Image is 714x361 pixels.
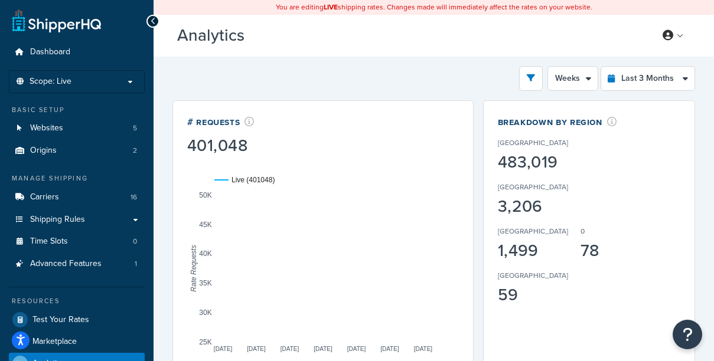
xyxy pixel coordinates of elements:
[498,270,569,281] p: [GEOGRAPHIC_DATA]
[187,137,255,154] div: 401,048
[30,192,59,202] span: Carriers
[581,226,585,237] p: 0
[199,309,211,317] text: 30K
[9,309,145,330] a: Test Your Rates
[30,237,68,247] span: Time Slots
[9,231,145,252] a: Time Slots0
[30,259,102,269] span: Advanced Features
[133,123,137,133] span: 5
[414,345,433,352] text: [DATE]
[30,77,71,87] span: Scope: Live
[281,345,299,352] text: [DATE]
[9,331,145,352] a: Marketplace
[9,186,145,208] li: Carriers
[187,115,255,129] div: # Requests
[498,287,569,303] div: 59
[131,192,137,202] span: 16
[9,117,145,139] li: Websites
[9,209,145,231] a: Shipping Rules
[9,253,145,275] a: Advanced Features1
[9,41,145,63] a: Dashboard
[199,337,211,346] text: 25K
[199,279,211,287] text: 35K
[232,176,275,184] text: Live (401048)
[30,123,63,133] span: Websites
[9,140,145,162] a: Origins2
[247,345,266,352] text: [DATE]
[519,66,543,91] button: open filter drawer
[498,198,569,215] div: 3,206
[673,320,702,349] button: Open Resource Center
[214,345,233,352] text: [DATE]
[190,245,198,291] text: Rate Requests
[133,237,137,247] span: 0
[324,2,338,12] b: LIVE
[9,186,145,208] a: Carriers16
[498,137,569,148] p: [GEOGRAPHIC_DATA]
[32,337,77,347] span: Marketplace
[9,173,145,183] div: Manage Shipping
[9,140,145,162] li: Origins
[30,47,70,57] span: Dashboard
[199,220,211,228] text: 45K
[30,146,57,156] span: Origins
[177,27,637,45] h3: Analytics
[32,315,89,325] span: Test Your Rates
[9,231,145,252] li: Time Slots
[133,146,137,156] span: 2
[314,345,332,352] text: [DATE]
[199,191,211,199] text: 50K
[498,182,569,192] p: [GEOGRAPHIC_DATA]
[247,31,288,44] span: Beta
[498,115,662,129] div: Breakdown by Region
[199,250,211,258] text: 40K
[581,242,599,259] div: 78
[9,253,145,275] li: Advanced Features
[9,296,145,306] div: Resources
[498,154,569,170] div: 483,019
[135,259,137,269] span: 1
[9,105,145,115] div: Basic Setup
[9,117,145,139] a: Websites5
[347,345,366,352] text: [DATE]
[498,242,569,259] div: 1,499
[380,345,399,352] text: [DATE]
[30,215,85,225] span: Shipping Rules
[498,226,569,237] p: [GEOGRAPHIC_DATA]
